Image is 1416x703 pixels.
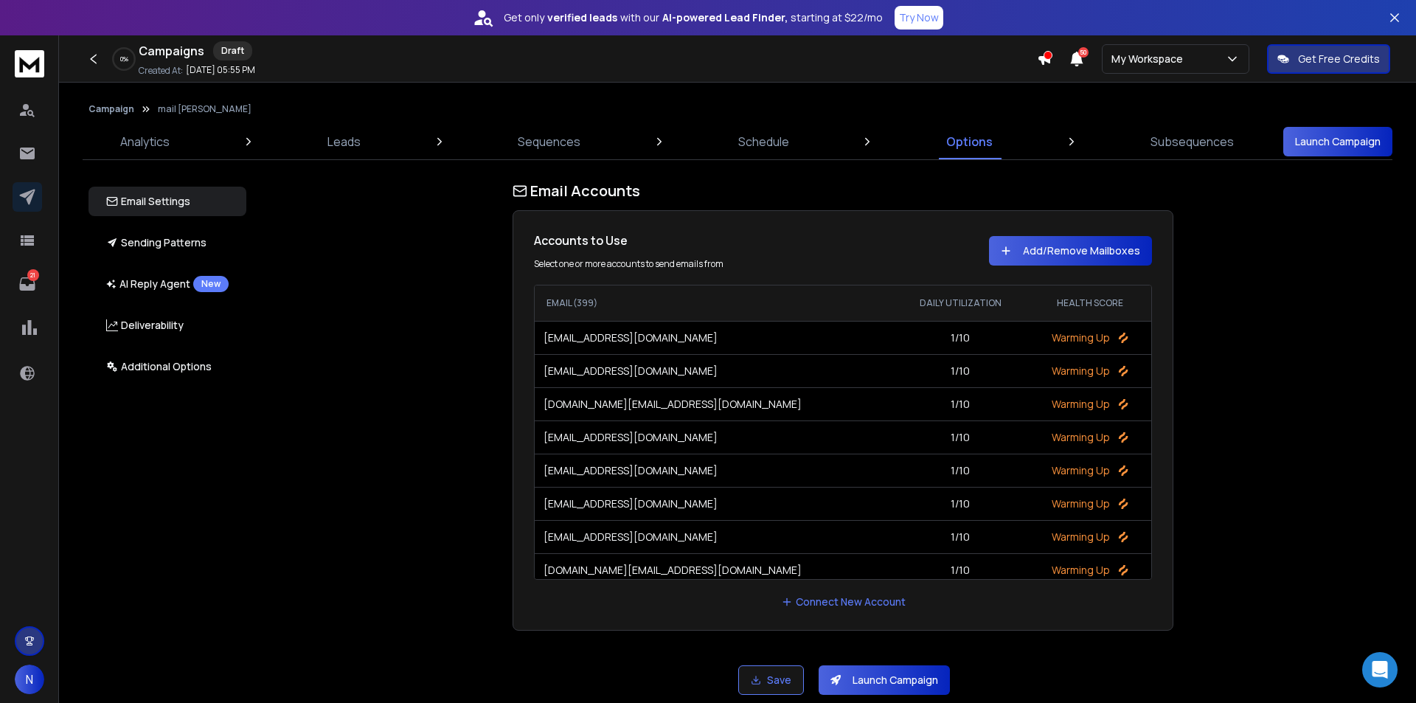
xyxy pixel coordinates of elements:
p: My Workspace [1111,52,1189,66]
button: Get Free Credits [1267,44,1390,74]
span: 50 [1078,47,1089,58]
p: [DATE] 05:55 PM [186,64,255,76]
p: Get Free Credits [1298,52,1380,66]
div: Open Intercom Messenger [1362,652,1398,688]
div: Draft [213,41,252,60]
button: Launch Campaign [1283,127,1392,156]
h1: Campaigns [139,42,204,60]
a: Subsequences [1142,124,1243,159]
a: Options [937,124,1002,159]
strong: AI-powered Lead Finder, [662,10,788,25]
p: Created At: [139,65,183,77]
p: Get only with our starting at $22/mo [504,10,883,25]
p: Sequences [518,133,580,150]
p: Try Now [899,10,939,25]
button: N [15,665,44,694]
p: Analytics [120,133,170,150]
a: Leads [319,124,369,159]
strong: verified leads [547,10,617,25]
img: logo [15,50,44,77]
p: Subsequences [1150,133,1234,150]
p: Schedule [738,133,789,150]
p: Email Settings [106,194,190,209]
button: Email Settings [88,187,246,216]
p: Options [946,133,993,150]
p: mail [PERSON_NAME] [158,103,251,115]
p: 0 % [120,55,128,63]
button: Campaign [88,103,134,115]
button: Try Now [895,6,943,30]
a: 21 [13,269,42,299]
h1: Email Accounts [513,181,1173,201]
p: Leads [327,133,361,150]
p: 21 [27,269,39,281]
a: Analytics [111,124,178,159]
a: Schedule [729,124,798,159]
a: Sequences [509,124,589,159]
